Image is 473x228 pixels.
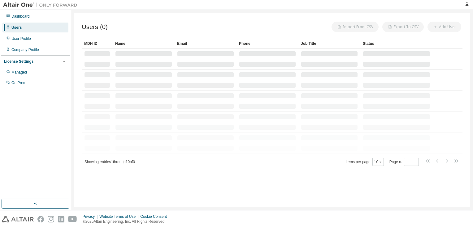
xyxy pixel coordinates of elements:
button: Add User [427,22,461,32]
span: Users (0) [82,23,108,31]
span: Items per page [346,158,384,166]
div: Managed [11,70,27,75]
div: Privacy [83,214,99,219]
div: Email [177,39,234,49]
img: Altair One [3,2,80,8]
div: License Settings [4,59,33,64]
div: MDH ID [84,39,110,49]
div: Status [363,39,430,49]
img: altair_logo.svg [2,216,34,222]
img: linkedin.svg [58,216,64,222]
span: Page n. [389,158,419,166]
div: Users [11,25,22,30]
img: youtube.svg [68,216,77,222]
div: Phone [239,39,296,49]
div: Cookie Consent [140,214,170,219]
div: Dashboard [11,14,30,19]
span: Showing entries 1 through 10 of 0 [85,160,135,164]
button: 10 [374,159,382,164]
div: User Profile [11,36,31,41]
div: Company Profile [11,47,39,52]
div: Name [115,39,172,49]
button: Import From CSV [332,22,379,32]
div: Job Title [301,39,358,49]
img: facebook.svg [37,216,44,222]
img: instagram.svg [48,216,54,222]
div: Website Terms of Use [99,214,140,219]
p: © 2025 Altair Engineering, Inc. All Rights Reserved. [83,219,171,224]
div: On Prem [11,80,26,85]
button: Export To CSV [382,22,424,32]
